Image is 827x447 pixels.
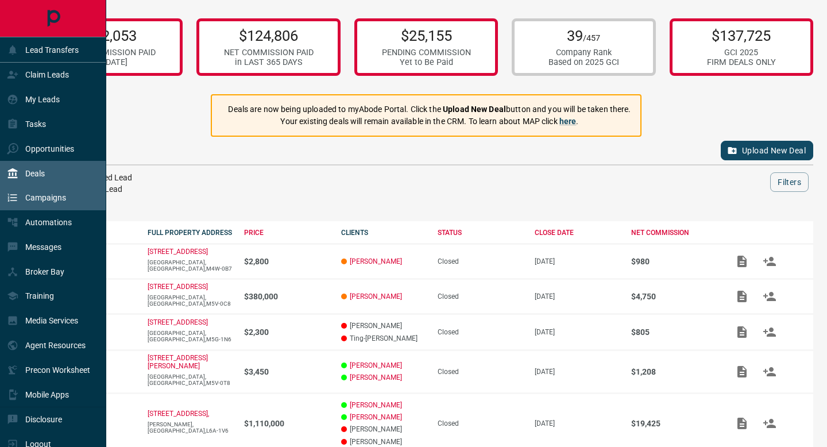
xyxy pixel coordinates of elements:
[148,330,233,342] p: [GEOGRAPHIC_DATA],[GEOGRAPHIC_DATA],M5G-1N6
[721,141,813,160] button: Upload New Deal
[350,292,402,300] a: [PERSON_NAME]
[148,248,208,256] a: [STREET_ADDRESS]
[438,419,523,427] div: Closed
[224,27,314,44] p: $124,806
[341,425,427,433] p: [PERSON_NAME]
[244,229,330,237] div: PRICE
[350,413,402,421] a: [PERSON_NAME]
[631,367,717,376] p: $1,208
[244,257,330,266] p: $2,800
[707,48,776,57] div: GCI 2025
[707,27,776,44] p: $137,725
[148,318,208,326] a: [STREET_ADDRESS]
[535,419,620,427] p: [DATE]
[224,57,314,67] div: in LAST 365 DAYS
[535,328,620,336] p: [DATE]
[148,421,233,434] p: [PERSON_NAME],[GEOGRAPHIC_DATA],L6A-1V6
[148,294,233,307] p: [GEOGRAPHIC_DATA],[GEOGRAPHIC_DATA],M5V-0C8
[438,368,523,376] div: Closed
[443,105,506,114] strong: Upload New Deal
[244,292,330,301] p: $380,000
[438,257,523,265] div: Closed
[350,257,402,265] a: [PERSON_NAME]
[535,368,620,376] p: [DATE]
[148,373,233,386] p: [GEOGRAPHIC_DATA],[GEOGRAPHIC_DATA],M5V-0T8
[438,292,523,300] div: Closed
[631,229,717,237] div: NET COMMISSION
[341,334,427,342] p: Ting-[PERSON_NAME]
[770,172,809,192] button: Filters
[583,33,600,43] span: /457
[728,327,756,336] span: Add / View Documents
[148,410,209,418] a: [STREET_ADDRESS],
[341,322,427,330] p: [PERSON_NAME]
[535,292,620,300] p: [DATE]
[438,328,523,336] div: Closed
[382,48,471,57] div: PENDING COMMISSION
[341,229,427,237] div: CLIENTS
[382,57,471,67] div: Yet to Be Paid
[244,419,330,428] p: $1,110,000
[728,292,756,300] span: Add / View Documents
[756,327,783,336] span: Match Clients
[559,117,577,126] a: here
[350,373,402,382] a: [PERSON_NAME]
[244,367,330,376] p: $3,450
[148,259,233,272] p: [GEOGRAPHIC_DATA],[GEOGRAPHIC_DATA],M4W-0B7
[728,367,756,375] span: Add / View Documents
[631,327,717,337] p: $805
[66,57,156,67] div: in [DATE]
[728,257,756,265] span: Add / View Documents
[382,27,471,44] p: $25,155
[548,27,619,44] p: 39
[350,361,402,369] a: [PERSON_NAME]
[244,327,330,337] p: $2,300
[66,48,156,57] div: NET COMMISSION PAID
[148,229,233,237] div: FULL PROPERTY ADDRESS
[756,292,783,300] span: Match Clients
[707,57,776,67] div: FIRM DEALS ONLY
[535,257,620,265] p: [DATE]
[66,27,156,44] p: $92,053
[548,57,619,67] div: Based on 2025 GCI
[148,354,208,370] a: [STREET_ADDRESS][PERSON_NAME]
[631,292,717,301] p: $4,750
[224,48,314,57] div: NET COMMISSION PAID
[756,257,783,265] span: Match Clients
[631,257,717,266] p: $980
[728,419,756,427] span: Add / View Documents
[341,438,427,446] p: [PERSON_NAME]
[148,283,208,291] a: [STREET_ADDRESS]
[548,48,619,57] div: Company Rank
[228,103,631,115] p: Deals are now being uploaded to myAbode Portal. Click the button and you will be taken there.
[350,401,402,409] a: [PERSON_NAME]
[535,229,620,237] div: CLOSE DATE
[756,367,783,375] span: Match Clients
[228,115,631,128] p: Your existing deals will remain available in the CRM. To learn about MAP click .
[631,419,717,428] p: $19,425
[756,419,783,427] span: Match Clients
[438,229,523,237] div: STATUS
